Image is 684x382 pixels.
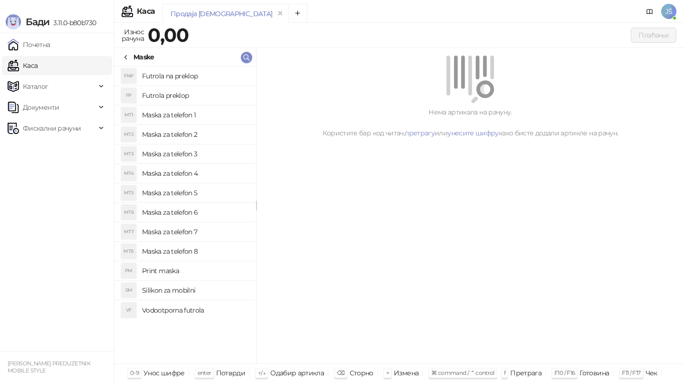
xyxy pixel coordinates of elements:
span: F11 / F17 [622,369,640,376]
span: Каталог [23,77,48,96]
a: Документација [642,4,657,19]
div: grid [114,67,256,363]
button: remove [274,10,286,18]
span: ⌫ [337,369,344,376]
h4: Vodootporna futrola [142,303,248,318]
div: Претрага [510,367,541,379]
div: SM [121,283,136,298]
div: Сторно [350,367,373,379]
h4: Maska za telefon 1 [142,107,248,123]
div: PM [121,263,136,278]
div: Maske [133,52,154,62]
div: VF [121,303,136,318]
h4: Silikon za mobilni [142,283,248,298]
div: Продаја [DEMOGRAPHIC_DATA] [171,9,272,19]
h4: Futrola na preklop [142,68,248,84]
div: MT5 [121,185,136,201]
h4: Print maska [142,263,248,278]
div: MT4 [121,166,136,181]
span: F10 / F16 [554,369,575,376]
div: Нема артикала на рачуну. Користите бар код читач, или како бисте додали артикле на рачун. [268,107,673,138]
div: FNP [121,68,136,84]
a: претрагу [405,129,435,137]
button: Плаћање [631,28,676,43]
span: Фискални рачуни [23,119,81,138]
div: MT6 [121,205,136,220]
div: Износ рачуна [120,26,146,45]
div: Готовина [579,367,609,379]
button: Add tab [288,4,307,23]
h4: Maska za telefon 6 [142,205,248,220]
h4: Maska za telefon 7 [142,224,248,239]
div: MT8 [121,244,136,259]
span: ↑/↓ [258,369,266,376]
span: f [504,369,505,376]
div: MT3 [121,146,136,162]
div: Каса [137,8,155,15]
img: Logo [6,14,21,29]
span: Документи [23,98,59,117]
small: [PERSON_NAME] PREDUZETNIK MOBILE STYLE [8,360,90,374]
span: Бади [26,16,49,28]
a: унесите шифру [447,129,499,137]
div: FP [121,88,136,103]
div: MT7 [121,224,136,239]
span: JŠ [661,4,676,19]
div: Одабир артикла [270,367,324,379]
h4: Maska za telefon 3 [142,146,248,162]
div: Унос шифре [143,367,185,379]
div: Потврди [216,367,246,379]
h4: Maska za telefon 4 [142,166,248,181]
strong: 0,00 [148,23,189,47]
span: 0-9 [130,369,139,376]
h4: Maska za telefon 8 [142,244,248,259]
div: MT1 [121,107,136,123]
span: + [386,369,389,376]
h4: Maska za telefon 2 [142,127,248,142]
span: 3.11.0-b80b730 [49,19,96,27]
span: enter [198,369,211,376]
a: Почетна [8,35,50,54]
a: Каса [8,56,38,75]
h4: Maska za telefon 5 [142,185,248,201]
div: Чек [646,367,657,379]
div: Измена [394,367,418,379]
span: ⌘ command / ⌃ control [431,369,494,376]
div: MT2 [121,127,136,142]
h4: Futrola preklop [142,88,248,103]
